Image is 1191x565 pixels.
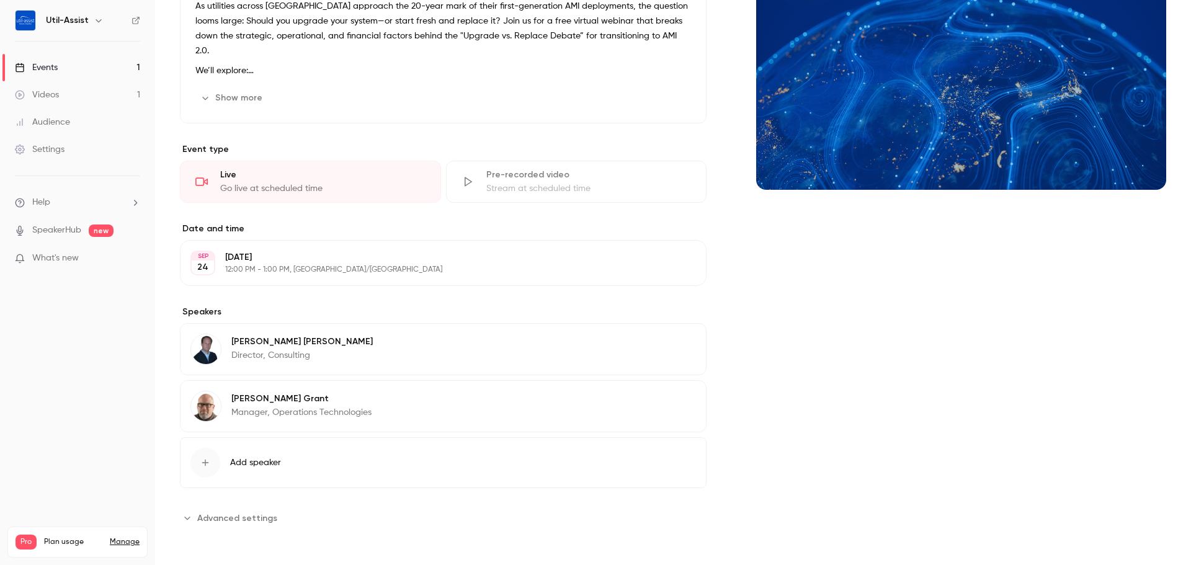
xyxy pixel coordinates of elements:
[15,89,59,101] div: Videos
[16,11,35,30] img: Util-Assist
[231,349,373,362] p: Director, Consulting
[195,88,270,108] button: Show more
[46,14,89,27] h6: Util-Assist
[197,261,208,274] p: 24
[220,182,426,195] div: Go live at scheduled time
[180,143,707,156] p: Event type
[15,61,58,74] div: Events
[225,251,641,264] p: [DATE]
[44,537,102,547] span: Plan usage
[180,508,707,528] section: Advanced settings
[110,537,140,547] a: Manage
[32,252,79,265] span: What's new
[191,391,221,421] img: Jeff Grant
[180,508,285,528] button: Advanced settings
[486,169,692,181] div: Pre-recorded video
[231,336,373,348] p: [PERSON_NAME] [PERSON_NAME]
[486,182,692,195] div: Stream at scheduled time
[180,323,707,375] div: Brent Williams[PERSON_NAME] [PERSON_NAME]Director, Consulting
[15,143,65,156] div: Settings
[231,393,372,405] p: [PERSON_NAME] Grant
[15,116,70,128] div: Audience
[16,535,37,549] span: Pro
[225,265,641,275] p: 12:00 PM - 1:00 PM, [GEOGRAPHIC_DATA]/[GEOGRAPHIC_DATA]
[231,406,372,419] p: Manager, Operations Technologies
[32,224,81,237] a: SpeakerHub
[220,169,426,181] div: Live
[15,196,140,209] li: help-dropdown-opener
[197,512,277,525] span: Advanced settings
[180,223,707,235] label: Date and time
[180,380,707,432] div: Jeff Grant[PERSON_NAME] GrantManager, Operations Technologies
[230,456,281,469] span: Add speaker
[89,225,114,237] span: new
[180,161,441,203] div: LiveGo live at scheduled time
[180,437,707,488] button: Add speaker
[32,196,50,209] span: Help
[192,252,214,260] div: SEP
[180,306,707,318] label: Speakers
[446,161,707,203] div: Pre-recorded videoStream at scheduled time
[191,334,221,364] img: Brent Williams
[195,63,691,78] p: We’ll explore:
